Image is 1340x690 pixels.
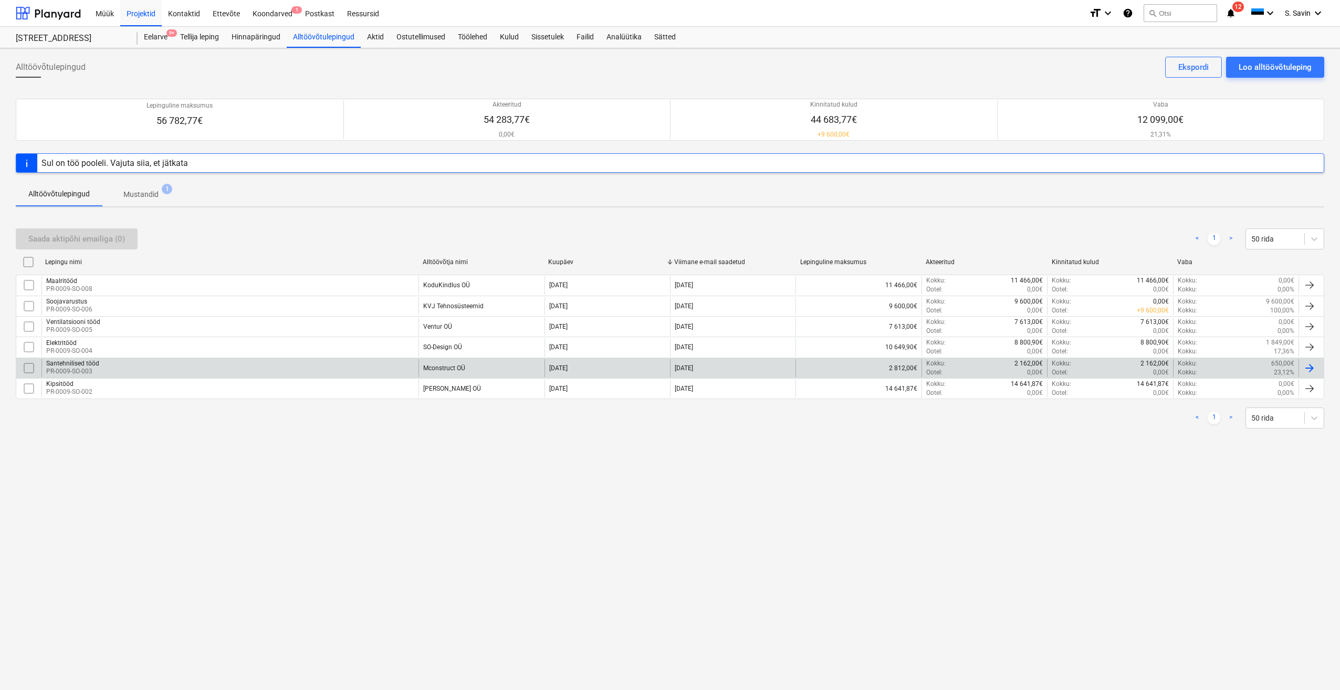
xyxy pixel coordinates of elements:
[1137,306,1169,315] p: + 9 600,00€
[675,302,693,310] div: [DATE]
[1144,4,1217,22] button: Otsi
[549,281,568,289] div: [DATE]
[1278,327,1294,336] p: 0,00%
[174,27,225,48] a: Tellija leping
[1270,306,1294,315] p: 100,00%
[1312,7,1324,19] i: keyboard_arrow_down
[1226,7,1236,19] i: notifications
[926,368,943,377] p: Ootel :
[225,27,287,48] a: Hinnapäringud
[648,27,682,48] a: Sätted
[1102,7,1114,19] i: keyboard_arrow_down
[1224,412,1237,424] a: Next page
[1052,318,1071,327] p: Kokku :
[549,343,568,351] div: [DATE]
[1137,130,1184,139] p: 21,31%
[123,189,159,200] p: Mustandid
[525,27,570,48] a: Sissetulek
[1052,380,1071,389] p: Kokku :
[146,114,213,127] p: 56 782,77€
[46,305,92,314] p: PR-0009-SO-006
[138,27,174,48] a: Eelarve9+
[1052,258,1169,266] div: Kinnitatud kulud
[926,285,943,294] p: Ootel :
[423,343,462,351] div: SO-Design OÜ
[549,323,568,330] div: [DATE]
[1178,60,1209,74] div: Ekspordi
[46,347,92,356] p: PR-0009-SO-004
[795,359,921,377] div: 2 812,00€
[1153,347,1169,356] p: 0,00€
[1239,60,1312,74] div: Loo alltöövõtuleping
[1052,368,1068,377] p: Ootel :
[1178,389,1197,398] p: Kokku :
[16,33,125,44] div: [STREET_ADDRESS]
[1014,318,1043,327] p: 7 613,00€
[800,258,918,266] div: Lepinguline maksumus
[1137,380,1169,389] p: 14 641,87€
[1178,380,1197,389] p: Kokku :
[46,326,100,334] p: PR-0009-SO-005
[361,27,390,48] div: Aktid
[795,318,921,336] div: 7 613,00€
[1226,57,1324,78] button: Loo alltöövõtuleping
[1266,297,1294,306] p: 9 600,00€
[549,364,568,372] div: [DATE]
[46,367,99,376] p: PR-0009-SO-003
[549,385,568,392] div: [DATE]
[46,380,92,388] div: Kipsitööd
[1052,297,1071,306] p: Kokku :
[1137,113,1184,126] p: 12 099,00€
[423,302,484,310] div: KVJ Tehnosüsteemid
[1153,297,1169,306] p: 0,00€
[1014,359,1043,368] p: 2 162,00€
[46,298,92,305] div: Soojavarustus
[675,281,693,289] div: [DATE]
[1089,7,1102,19] i: format_size
[452,27,494,48] div: Töölehed
[1165,57,1222,78] button: Ekspordi
[423,281,470,289] div: KoduKindlus OÜ
[1137,276,1169,285] p: 11 466,00€
[138,27,174,48] div: Eelarve
[162,184,172,194] span: 1
[795,276,921,294] div: 11 466,00€
[1287,640,1340,690] iframe: Chat Widget
[1014,297,1043,306] p: 9 600,00€
[1052,389,1068,398] p: Ootel :
[1052,285,1068,294] p: Ootel :
[46,388,92,396] p: PR-0009-SO-002
[1027,368,1043,377] p: 0,00€
[926,347,943,356] p: Ootel :
[1178,297,1197,306] p: Kokku :
[675,323,693,330] div: [DATE]
[1178,318,1197,327] p: Kokku :
[494,27,525,48] a: Kulud
[28,189,90,200] p: Alltöövõtulepingud
[287,27,361,48] div: Alltöövõtulepingud
[291,6,302,14] span: 1
[46,360,99,367] div: Santehnilised tööd
[1178,368,1197,377] p: Kokku :
[675,385,693,392] div: [DATE]
[423,364,465,372] div: Mconstruct OÜ
[600,27,648,48] a: Analüütika
[1208,233,1220,245] a: Page 1 is your current page
[570,27,600,48] div: Failid
[1279,318,1294,327] p: 0,00€
[926,306,943,315] p: Ootel :
[675,343,693,351] div: [DATE]
[1271,359,1294,368] p: 650,00€
[1140,359,1169,368] p: 2 162,00€
[45,258,414,266] div: Lepingu nimi
[1137,100,1184,109] p: Vaba
[795,338,921,356] div: 10 649,90€
[423,258,540,266] div: Alltöövõtja nimi
[1178,306,1197,315] p: Kokku :
[1177,258,1295,266] div: Vaba
[484,130,530,139] p: 0,00€
[46,277,92,285] div: Maalritööd
[423,323,452,330] div: Ventur OÜ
